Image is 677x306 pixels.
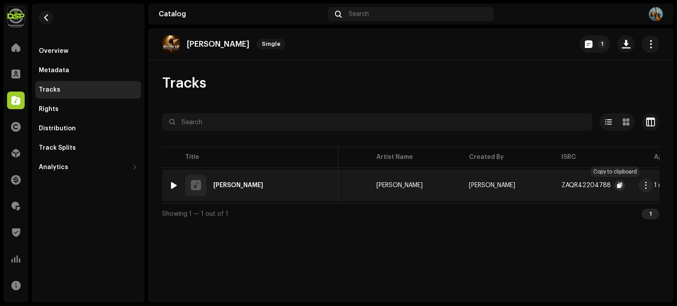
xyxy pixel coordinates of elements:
[562,182,611,188] div: ZAQR42204788
[162,211,228,217] span: Showing 1 — 1 out of 1
[598,40,606,48] p-badge: 1
[642,209,659,219] div: 1
[213,182,263,188] div: Ek Wens
[257,39,286,49] span: Single
[187,40,249,49] p: [PERSON_NAME]
[162,35,180,53] img: a9c20937-d912-4078-b7e3-59114d72232d
[35,120,141,137] re-m-nav-item: Distribution
[39,144,76,151] div: Track Splits
[39,106,59,113] div: Rights
[469,182,515,188] span: Vonk Musiek
[35,42,141,60] re-m-nav-item: Overview
[39,48,68,55] div: Overview
[39,125,76,132] div: Distribution
[162,74,206,92] span: Tracks
[649,7,663,21] img: 2f0439b4-b615-4261-9b3f-13c2a2f2cab5
[376,182,455,188] span: Ray Dylan
[376,182,423,188] div: [PERSON_NAME]
[35,139,141,157] re-m-nav-item: Track Splits
[35,100,141,118] re-m-nav-item: Rights
[349,11,369,18] span: Search
[35,81,141,99] re-m-nav-item: Tracks
[35,159,141,176] re-m-nav-dropdown: Analytics
[162,113,592,131] input: Search
[7,7,25,25] img: 337c92e9-c8c2-4d5f-b899-13dae4d4afdd
[35,62,141,79] re-m-nav-item: Metadata
[39,86,60,93] div: Tracks
[39,164,68,171] div: Analytics
[580,35,610,53] button: 1
[39,67,69,74] div: Metadata
[159,11,324,18] div: Catalog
